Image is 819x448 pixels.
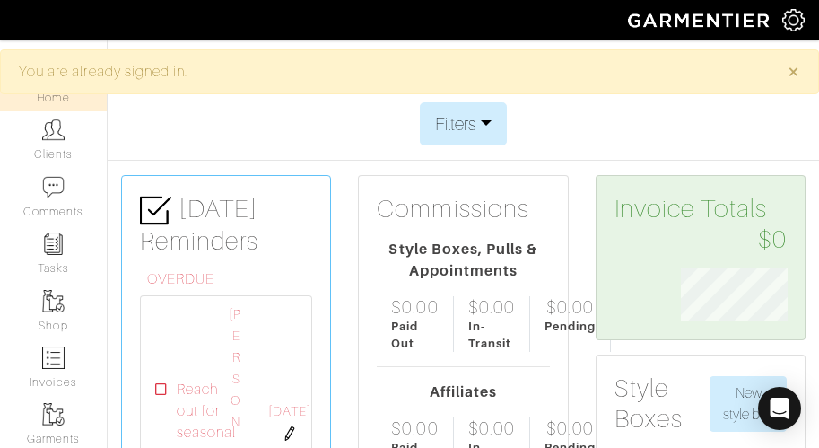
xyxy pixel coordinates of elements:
div: $0.00 [546,296,593,318]
div: You are already signed in. [19,61,761,83]
div: Affiliates [377,382,549,403]
h6: OVERDUE [147,271,312,288]
div: Open Intercom Messenger [758,387,801,430]
button: New style box [710,376,787,432]
div: $0.00 [468,417,515,439]
h3: Commissions [377,194,529,224]
div: $0.00 [391,417,438,439]
button: Filters [420,102,507,145]
img: garments-icon-b7da505a4dc4fd61783c78ac3ca0ef83fa9d6f193b1c9dc38574b1d14d53ca28.png [42,290,65,312]
div: Pending [545,318,596,335]
img: clients-icon-6bae9207a08558b7cb47a8932f037763ab4055f8c8b6bfacd5dc20c3e0201464.png [42,119,65,141]
span: [DATE] [268,402,311,422]
img: comment-icon-a0a6a9ef722e966f86d9cbdc48e553b5cf19dbc54f86b18d962a5391bc8f6eb6.png [42,176,65,198]
img: garments-icon-b7da505a4dc4fd61783c78ac3ca0ef83fa9d6f193b1c9dc38574b1d14d53ca28.png [42,403,65,426]
img: check-box-icon-36a4915ff3ba2bd8f6e4f29bc755bb66becd62c870f447fc0dd1365fcfddab58.png [140,195,171,226]
div: In-Transit [468,318,515,352]
img: gear-icon-white-bd11855cb880d31180b6d7d6211b90ccbf57a29d726f0c71d8c61bd08dd39cc2.png [782,9,805,31]
div: $0.00 [468,296,515,318]
img: orders-icon-0abe47150d42831381b5fb84f609e132dff9fe21cb692f30cb5eec754e2cba89.png [42,347,65,369]
img: reminder-icon-8004d30b9f0a5d33ae49ab947aed9ed385cf756f9e5892f1edd6e32f2345188e.png [42,233,65,255]
img: garmentier-logo-header-white-b43fb05a5012e4ada735d5af1a66efaba907eab6374d6393d1fbf88cb4ef424d.png [619,4,782,36]
h3: [DATE] Reminders [140,194,312,257]
div: Style Boxes, Pulls & Appointments [377,239,549,282]
h3: Style Boxes [614,373,710,434]
div: $0.00 [391,296,438,318]
h3: Invoice Totals [614,194,787,254]
img: pen-cf24a1663064a2ec1b9c1bd2387e9de7a2fa800b781884d57f21acf72779bad2.png [283,426,297,441]
div: $0.00 [546,417,593,439]
div: Paid Out [391,318,438,352]
span: $0 [758,224,787,255]
span: × [787,59,800,83]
